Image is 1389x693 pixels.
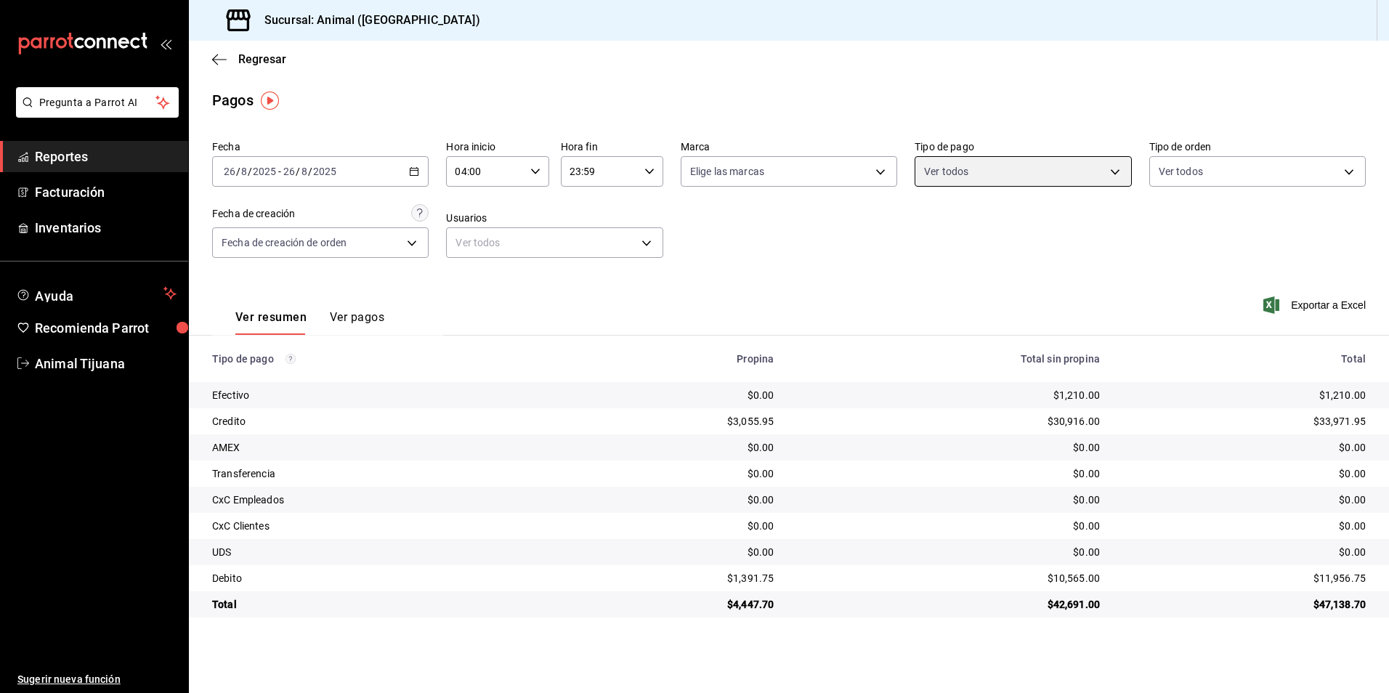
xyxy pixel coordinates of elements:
span: Inventarios [35,218,177,238]
span: Recomienda Parrot [35,318,177,338]
div: Credito [212,414,552,429]
button: open_drawer_menu [160,38,171,49]
div: $1,391.75 [575,571,774,585]
input: -- [223,166,236,177]
a: Pregunta a Parrot AI [10,105,179,121]
div: $0.00 [797,466,1100,481]
div: $0.00 [797,545,1100,559]
button: Regresar [212,52,286,66]
div: $0.00 [575,466,774,481]
input: -- [283,166,296,177]
div: AMEX [212,440,552,455]
div: $0.00 [797,519,1100,533]
div: $0.00 [1123,466,1366,481]
button: Ver resumen [235,310,307,335]
div: $0.00 [797,440,1100,455]
div: $11,956.75 [1123,571,1366,585]
span: Ver todos [1159,164,1203,179]
div: Fecha de creación [212,206,295,222]
div: CxC Clientes [212,519,552,533]
label: Fecha [212,142,429,152]
span: Ayuda [35,285,158,302]
svg: Los pagos realizados con Pay y otras terminales son montos brutos. [286,354,296,364]
div: $4,447.70 [575,597,774,612]
input: ---- [252,166,277,177]
div: CxC Empleados [212,493,552,507]
div: $0.00 [575,493,774,507]
div: $47,138.70 [1123,597,1366,612]
div: Debito [212,571,552,585]
span: Fecha de creación de orden [222,235,347,250]
div: $1,210.00 [1123,388,1366,402]
button: Ver pagos [330,310,384,335]
div: $0.00 [1123,519,1366,533]
div: $0.00 [575,388,774,402]
span: Pregunta a Parrot AI [39,95,156,110]
div: Ver todos [446,227,663,258]
div: $0.00 [575,519,774,533]
div: $0.00 [575,440,774,455]
div: $1,210.00 [797,388,1100,402]
div: Total [1123,353,1366,365]
span: Elige las marcas [690,164,764,179]
div: $0.00 [1123,493,1366,507]
button: Pregunta a Parrot AI [16,87,179,118]
label: Tipo de orden [1149,142,1366,152]
span: / [248,166,252,177]
span: Animal Tijuana [35,354,177,373]
span: - [278,166,281,177]
div: $0.00 [1123,440,1366,455]
div: $3,055.95 [575,414,774,429]
div: UDS [212,545,552,559]
div: $33,971.95 [1123,414,1366,429]
div: Total [212,597,552,612]
span: / [308,166,312,177]
input: ---- [312,166,337,177]
div: Pagos [212,89,254,111]
div: $30,916.00 [797,414,1100,429]
div: $0.00 [575,545,774,559]
input: -- [240,166,248,177]
div: Propina [575,353,774,365]
div: Efectivo [212,388,552,402]
div: Total sin propina [797,353,1100,365]
span: Reportes [35,147,177,166]
button: Exportar a Excel [1266,296,1366,314]
span: Regresar [238,52,286,66]
label: Marca [681,142,897,152]
label: Hora fin [561,142,663,152]
div: navigation tabs [235,310,384,335]
span: Sugerir nueva función [17,672,177,687]
label: Usuarios [446,213,663,223]
img: Tooltip marker [261,92,279,110]
span: Facturación [35,182,177,202]
div: $10,565.00 [797,571,1100,585]
input: -- [301,166,308,177]
span: Ver todos [924,164,968,179]
span: / [236,166,240,177]
label: Tipo de pago [915,142,1131,152]
h3: Sucursal: Animal ([GEOGRAPHIC_DATA]) [253,12,480,29]
div: Tipo de pago [212,353,552,365]
span: / [296,166,300,177]
label: Hora inicio [446,142,548,152]
div: $0.00 [797,493,1100,507]
div: Transferencia [212,466,552,481]
div: $0.00 [1123,545,1366,559]
div: $42,691.00 [797,597,1100,612]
